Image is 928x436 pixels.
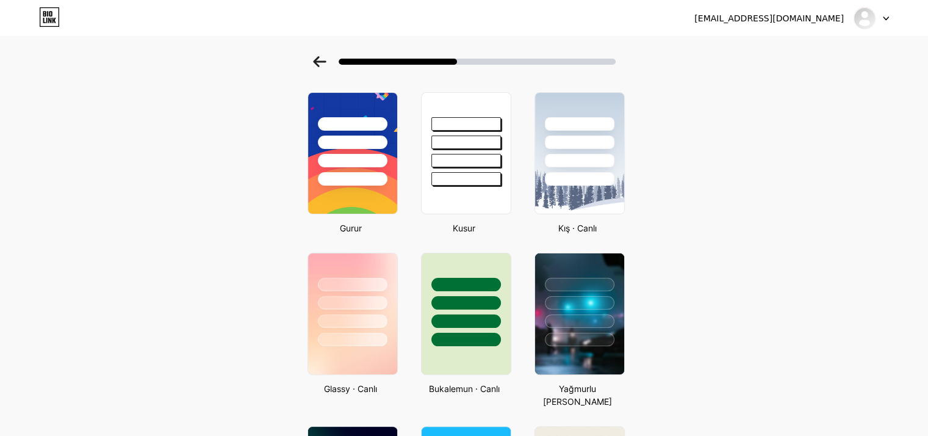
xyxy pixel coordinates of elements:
[453,223,475,233] font: Kusur
[429,383,500,394] font: Bukalemun · Canlı
[694,13,844,23] font: [EMAIL_ADDRESS][DOMAIN_NAME]
[324,383,377,394] font: Glassy · Canlı
[853,7,876,30] img: Rəfail Məmmədov
[543,383,612,407] font: Yağmurlu [PERSON_NAME]
[340,223,362,233] font: Gurur
[558,223,597,233] font: Kış · Canlı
